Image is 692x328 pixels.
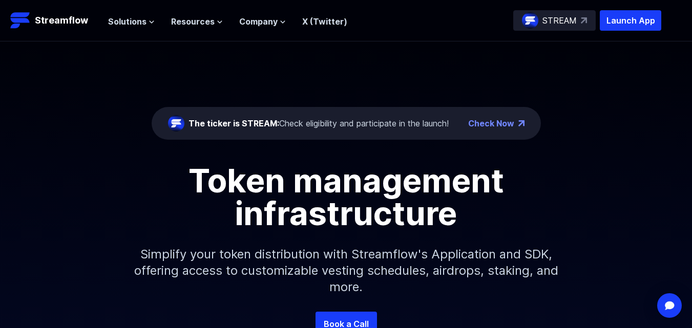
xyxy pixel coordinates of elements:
[10,10,98,31] a: Streamflow
[657,293,682,318] div: Open Intercom Messenger
[302,16,347,27] a: X (Twitter)
[542,14,577,27] p: STREAM
[126,230,567,312] p: Simplify your token distribution with Streamflow's Application and SDK, offering access to custom...
[171,15,215,28] span: Resources
[513,10,596,31] a: STREAM
[116,164,577,230] h1: Token management infrastructure
[600,10,661,31] button: Launch App
[468,117,514,129] a: Check Now
[108,15,146,28] span: Solutions
[522,12,538,29] img: streamflow-logo-circle.png
[239,15,286,28] button: Company
[518,120,525,126] img: top-right-arrow.png
[168,115,184,132] img: streamflow-logo-circle.png
[35,13,88,28] p: Streamflow
[108,15,155,28] button: Solutions
[239,15,278,28] span: Company
[188,118,279,128] span: The ticker is STREAM:
[581,17,587,24] img: top-right-arrow.svg
[171,15,223,28] button: Resources
[188,117,449,129] div: Check eligibility and participate in the launch!
[10,10,31,31] img: Streamflow Logo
